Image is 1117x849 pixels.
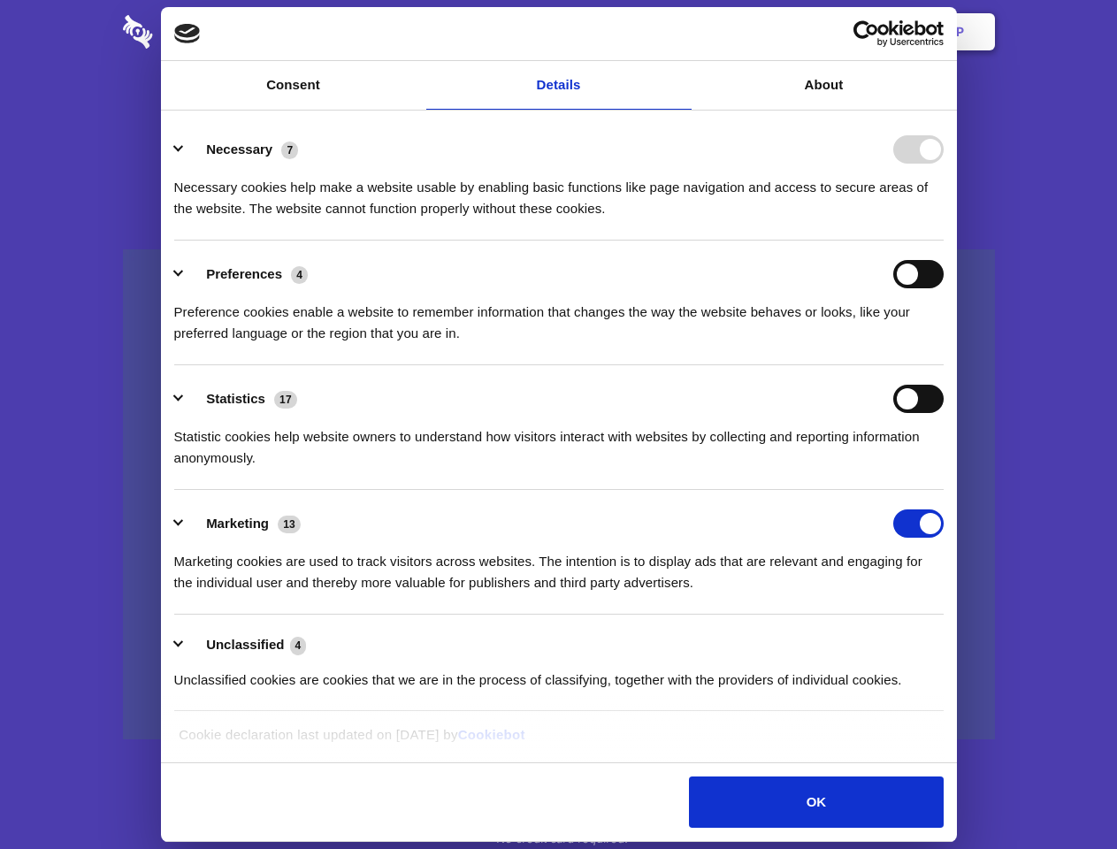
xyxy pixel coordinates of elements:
img: logo-wordmark-white-trans-d4663122ce5f474addd5e946df7df03e33cb6a1c49d2221995e7729f52c070b2.svg [123,15,274,49]
a: Cookiebot [458,727,525,742]
a: Pricing [519,4,596,59]
span: 17 [274,391,297,409]
a: Usercentrics Cookiebot - opens in a new window [789,20,944,47]
div: Preference cookies enable a website to remember information that changes the way the website beha... [174,288,944,344]
div: Unclassified cookies are cookies that we are in the process of classifying, together with the pro... [174,656,944,691]
a: About [692,61,957,110]
a: Login [802,4,879,59]
h1: Eliminate Slack Data Loss. [123,80,995,143]
span: 4 [291,266,308,284]
a: Details [426,61,692,110]
label: Necessary [206,141,272,157]
div: Necessary cookies help make a website usable by enabling basic functions like page navigation and... [174,164,944,219]
h4: Auto-redaction of sensitive data, encrypted data sharing and self-destructing private chats. Shar... [123,161,995,219]
div: Statistic cookies help website owners to understand how visitors interact with websites by collec... [174,413,944,469]
span: 4 [290,637,307,654]
button: Statistics (17) [174,385,309,413]
div: Cookie declaration last updated on [DATE] by [165,724,952,759]
button: Marketing (13) [174,509,312,538]
iframe: Drift Widget Chat Controller [1029,761,1096,828]
label: Marketing [206,516,269,531]
img: logo [174,24,201,43]
label: Statistics [206,391,265,406]
button: OK [689,776,943,828]
button: Necessary (7) [174,135,310,164]
label: Preferences [206,266,282,281]
button: Unclassified (4) [174,634,318,656]
a: Consent [161,61,426,110]
a: Contact [717,4,799,59]
span: 13 [278,516,301,533]
button: Preferences (4) [174,260,319,288]
a: Wistia video thumbnail [123,249,995,740]
div: Marketing cookies are used to track visitors across websites. The intention is to display ads tha... [174,538,944,593]
span: 7 [281,141,298,159]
